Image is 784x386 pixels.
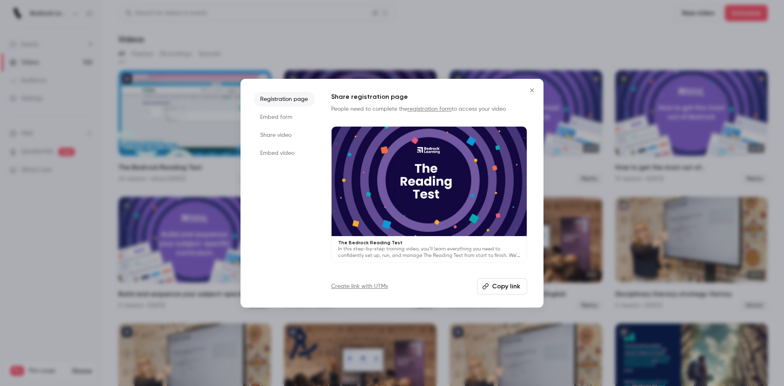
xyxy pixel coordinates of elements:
[254,128,315,143] li: Share video
[338,239,520,246] p: The Bedrock Reading Test
[331,105,527,113] p: People need to complete the to access your video
[331,126,527,263] a: The Bedrock Reading TestIn this step-by-step training video, you’ll learn everything you need to ...
[331,92,527,102] h1: Share registration page
[254,146,315,161] li: Embed video
[338,246,520,259] p: In this step-by-step training video, you’ll learn everything you need to confidently set up, run,...
[254,110,315,125] li: Embed form
[331,282,388,290] a: Create link with UTMs
[524,82,540,98] button: Close
[254,92,315,107] li: Registration page
[408,106,452,112] a: registration form
[477,278,527,295] button: Copy link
